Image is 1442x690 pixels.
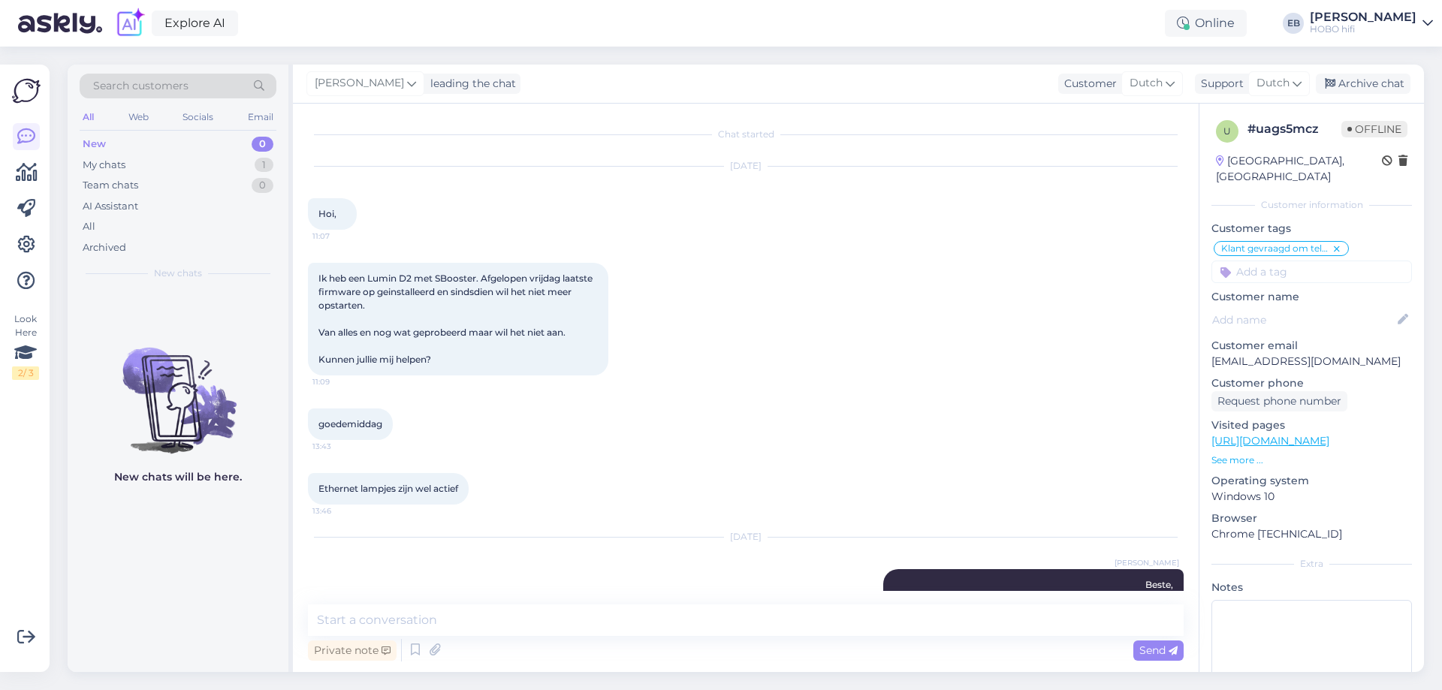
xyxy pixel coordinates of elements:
div: 2 / 3 [12,366,39,380]
p: Operating system [1211,473,1412,489]
div: [DATE] [308,530,1184,544]
div: Archived [83,240,126,255]
span: Klant gevraagd om telefoonnummer [1221,244,1332,253]
div: leading the chat [424,76,516,92]
div: Email [245,107,276,127]
p: Customer name [1211,289,1412,305]
div: 1 [255,158,273,173]
div: Support [1195,76,1244,92]
a: Explore AI [152,11,238,36]
div: Archive chat [1316,74,1410,94]
span: Dutch [1130,75,1163,92]
p: Customer tags [1211,221,1412,237]
div: 0 [252,137,273,152]
p: Customer email [1211,338,1412,354]
img: explore-ai [114,8,146,39]
p: Notes [1211,580,1412,595]
div: My chats [83,158,125,173]
input: Add name [1212,312,1395,328]
span: [PERSON_NAME] [315,75,404,92]
input: Add a tag [1211,261,1412,283]
div: AI Assistant [83,199,138,214]
div: Team chats [83,178,138,193]
div: # uags5mcz [1247,120,1341,138]
p: Customer phone [1211,375,1412,391]
span: 13:43 [312,441,369,452]
div: New [83,137,106,152]
span: Ik heb een Lumin D2 met SBooster. Afgelopen vrijdag laatste firmware op geinstalleerd en sindsdie... [318,273,595,365]
span: Hoi, [318,208,336,219]
div: Customer information [1211,198,1412,212]
p: Visited pages [1211,417,1412,433]
div: Customer [1058,76,1117,92]
p: New chats will be here. [114,469,242,485]
span: 11:07 [312,231,369,242]
div: HOBO hifi [1310,23,1416,35]
span: goedemiddag [318,418,382,429]
p: Chrome [TECHNICAL_ID] [1211,526,1412,542]
span: [PERSON_NAME] [1115,557,1179,568]
p: Windows 10 [1211,489,1412,505]
div: EB [1283,13,1304,34]
span: 13:46 [312,505,369,517]
a: [PERSON_NAME]HOBO hifi [1310,11,1433,35]
div: Private note [308,640,397,661]
div: All [83,219,95,234]
div: 0 [252,178,273,193]
img: No chats [68,321,288,456]
span: Ethernet lampjes zijn wel actief [318,483,458,494]
span: Offline [1341,121,1407,137]
img: Askly Logo [12,77,41,105]
div: Chat started [308,128,1184,141]
div: [DATE] [308,159,1184,173]
span: Send [1139,643,1178,657]
p: See more ... [1211,453,1412,467]
div: Web [125,107,152,127]
div: All [80,107,97,127]
div: Request phone number [1211,391,1347,411]
span: Search customers [93,78,189,94]
span: New chats [154,267,202,280]
div: [PERSON_NAME] [1310,11,1416,23]
span: u [1223,125,1231,137]
span: Dutch [1256,75,1290,92]
div: Socials [179,107,216,127]
div: [GEOGRAPHIC_DATA], [GEOGRAPHIC_DATA] [1216,153,1382,185]
p: Browser [1211,511,1412,526]
p: [EMAIL_ADDRESS][DOMAIN_NAME] [1211,354,1412,369]
div: Look Here [12,312,39,380]
a: [URL][DOMAIN_NAME] [1211,434,1329,447]
span: 11:09 [312,376,369,387]
div: Online [1165,10,1247,37]
div: Extra [1211,557,1412,571]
